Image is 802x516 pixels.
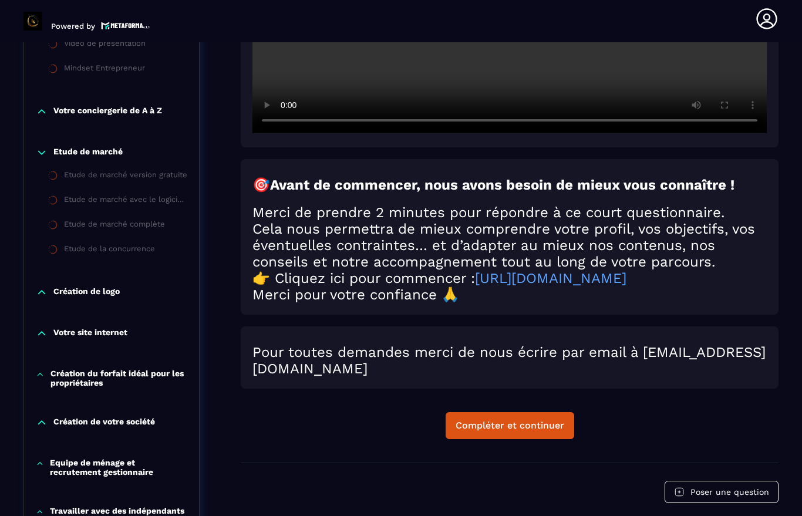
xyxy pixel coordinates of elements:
[53,328,127,339] p: Votre site internet
[53,106,162,117] p: Votre conciergerie de A à Z
[252,221,767,270] h2: Cela nous permettra de mieux comprendre votre profil, vos objectifs, vos éventuelles contraintes…...
[50,458,187,477] p: Equipe de ménage et recrutement gestionnaire
[64,39,146,52] div: Vidéo de présentation
[53,286,120,298] p: Création de logo
[101,21,150,31] img: logo
[252,204,767,221] h2: Merci de prendre 2 minutes pour répondre à ce court questionnaire.
[64,63,145,76] div: Mindset Entrepreneur
[446,412,574,439] button: Compléter et continuer
[475,270,626,286] a: [URL][DOMAIN_NAME]
[252,286,767,303] h2: Merci pour votre confiance 🙏
[53,417,155,429] p: Création de votre société
[53,147,123,158] p: Etude de marché
[665,481,779,503] button: Poser une question
[456,420,564,431] div: Compléter et continuer
[23,12,42,31] img: logo-branding
[270,177,734,193] strong: Avant de commencer, nous avons besoin de mieux vous connaître !
[252,344,767,377] h2: Pour toutes demandes merci de nous écrire par email à [EMAIL_ADDRESS][DOMAIN_NAME]
[252,177,767,193] h2: 🎯
[252,270,767,286] h2: 👉 Cliquez ici pour commencer :
[64,170,187,183] div: Etude de marché version gratuite
[50,369,187,387] p: Création du forfait idéal pour les propriétaires
[64,220,165,232] div: Etude de marché complète
[64,244,155,257] div: Etude de la concurrence
[64,195,187,208] div: Etude de marché avec le logiciel Airdna version payante
[51,22,95,31] p: Powered by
